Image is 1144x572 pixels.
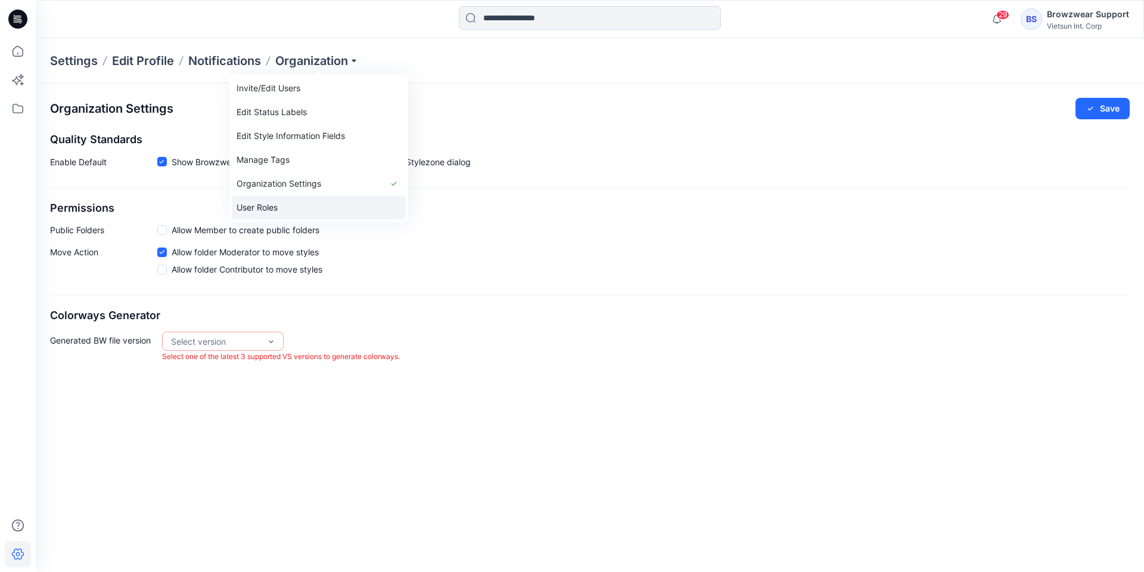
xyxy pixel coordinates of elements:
p: Settings [50,52,98,69]
a: Invite/Edit Users [232,76,406,100]
a: Organization Settings [232,172,406,196]
div: Select version [171,335,260,348]
a: Notifications [188,52,261,69]
button: Save [1075,98,1130,119]
p: Generated BW file version [50,332,157,363]
a: Edit Profile [112,52,174,69]
div: Vietsun Int. Corp [1047,21,1129,30]
span: Allow folder Contributor to move styles [172,263,322,276]
div: Browzwear Support [1047,7,1129,21]
p: Enable Default [50,156,157,173]
h2: Quality Standards [50,134,1130,146]
span: 29 [996,10,1009,20]
a: Edit Status Labels [232,100,406,124]
p: Select one of the latest 3 supported VS versions to generate colorways. [162,351,400,363]
h2: Organization Settings [50,102,173,116]
a: Edit Style Information Fields [232,124,406,148]
p: Public Folders [50,224,157,236]
p: Move Action [50,246,157,280]
span: Allow folder Moderator to move styles [172,246,319,258]
div: BS [1021,8,1042,30]
span: Show Browzwear’s default quality standards in the Share to Stylezone dialog [172,156,471,168]
a: Manage Tags [232,148,406,172]
a: User Roles [232,196,406,219]
h2: Colorways Generator [50,310,1130,322]
span: Allow Member to create public folders [172,224,319,236]
h2: Permissions [50,202,1130,215]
